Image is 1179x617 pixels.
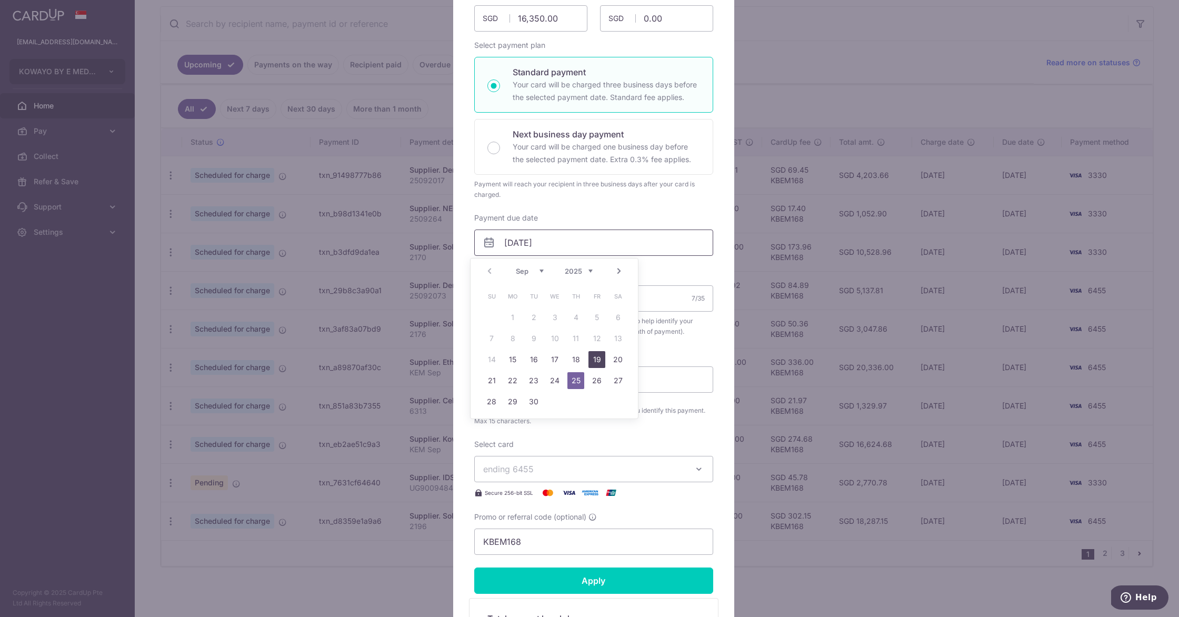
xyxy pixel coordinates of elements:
[474,5,587,32] input: 0.00
[474,439,514,450] label: Select card
[567,288,584,305] span: Thursday
[504,372,521,389] a: 22
[513,78,700,104] p: Your card will be charged three business days before the selected payment date. Standard fee appl...
[513,66,700,78] p: Standard payment
[588,288,605,305] span: Friday
[613,265,625,277] a: Next
[567,351,584,368] a: 18
[558,486,579,499] img: Visa
[483,393,500,410] a: 28
[601,486,622,499] img: UnionPay
[579,486,601,499] img: American Express
[567,372,584,389] a: 25
[474,512,586,522] span: Promo or referral code (optional)
[537,486,558,499] img: Mastercard
[546,288,563,305] span: Wednesday
[474,230,713,256] input: DD / MM / YYYY
[610,372,626,389] a: 27
[546,351,563,368] a: 17
[588,351,605,368] a: 19
[525,393,542,410] a: 30
[504,351,521,368] a: 15
[483,13,510,24] span: SGD
[504,288,521,305] span: Monday
[588,372,605,389] a: 26
[1111,585,1168,612] iframe: Opens a widget where you can find more information
[610,288,626,305] span: Saturday
[692,293,705,304] div: 7/35
[546,372,563,389] a: 24
[474,213,538,223] label: Payment due date
[608,13,636,24] span: SGD
[483,464,534,474] span: ending 6455
[525,351,542,368] a: 16
[610,351,626,368] a: 20
[483,288,500,305] span: Sunday
[474,456,713,482] button: ending 6455
[525,288,542,305] span: Tuesday
[513,141,700,166] p: Your card will be charged one business day before the selected payment date. Extra 0.3% fee applies.
[600,5,713,32] input: 0.00
[483,372,500,389] a: 21
[474,40,545,51] label: Select payment plan
[474,179,713,200] div: Payment will reach your recipient in three business days after your card is charged.
[513,128,700,141] p: Next business day payment
[504,393,521,410] a: 29
[485,489,533,497] span: Secure 256-bit SSL
[525,372,542,389] a: 23
[474,568,713,594] input: Apply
